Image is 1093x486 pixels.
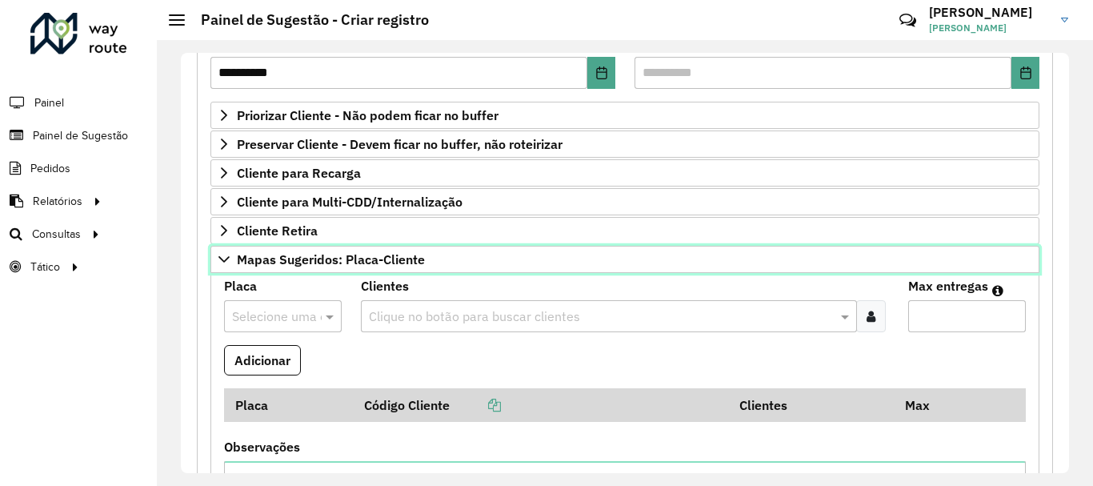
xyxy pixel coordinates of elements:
[34,94,64,111] span: Painel
[224,276,257,295] label: Placa
[587,57,615,89] button: Choose Date
[210,159,1039,187] a: Cliente para Recarga
[224,345,301,376] button: Adicionar
[33,193,82,210] span: Relatórios
[32,226,81,243] span: Consultas
[908,276,988,295] label: Max entregas
[210,102,1039,129] a: Priorizar Cliente - Não podem ficar no buffer
[30,259,60,275] span: Tático
[224,437,300,456] label: Observações
[210,246,1039,273] a: Mapas Sugeridos: Placa-Cliente
[361,276,409,295] label: Clientes
[894,388,958,422] th: Max
[224,388,354,422] th: Placa
[237,138,563,151] span: Preservar Cliente - Devem ficar no buffer, não roteirizar
[237,224,318,237] span: Cliente Retira
[185,11,429,29] h2: Painel de Sugestão - Criar registro
[728,388,894,422] th: Clientes
[30,160,70,177] span: Pedidos
[354,388,729,422] th: Código Cliente
[450,397,501,413] a: Copiar
[237,195,462,208] span: Cliente para Multi-CDD/Internalização
[237,167,361,179] span: Cliente para Recarga
[992,284,1003,297] em: Máximo de clientes que serão colocados na mesma rota com os clientes informados
[210,217,1039,244] a: Cliente Retira
[929,5,1049,20] h3: [PERSON_NAME]
[210,188,1039,215] a: Cliente para Multi-CDD/Internalização
[33,127,128,144] span: Painel de Sugestão
[237,253,425,266] span: Mapas Sugeridos: Placa-Cliente
[237,109,498,122] span: Priorizar Cliente - Não podem ficar no buffer
[210,131,1039,158] a: Preservar Cliente - Devem ficar no buffer, não roteirizar
[891,3,925,38] a: Contato Rápido
[929,21,1049,35] span: [PERSON_NAME]
[1011,57,1039,89] button: Choose Date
